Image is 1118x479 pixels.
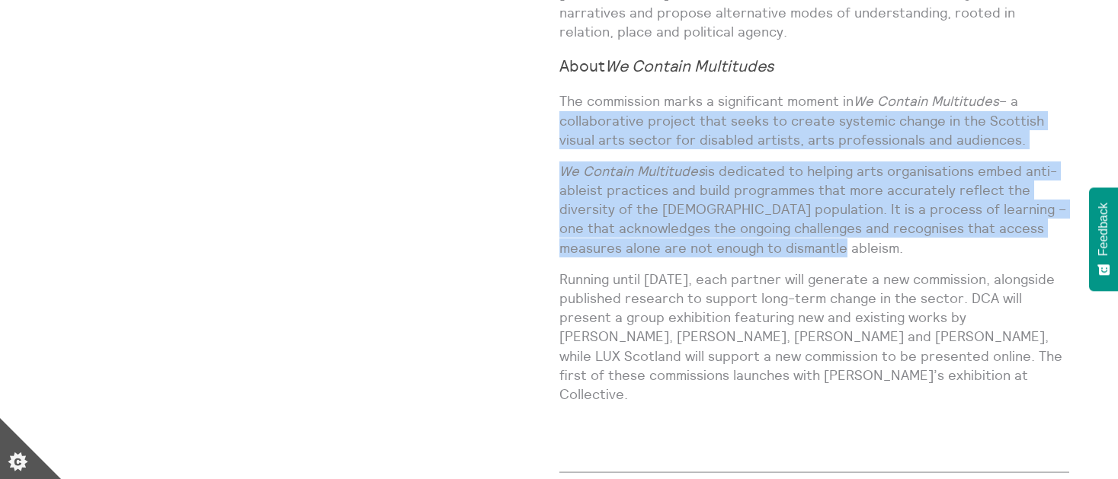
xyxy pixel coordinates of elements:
[559,91,1070,149] p: The commission marks a significant moment in – a collaborative project that seeks to create syste...
[1089,187,1118,291] button: Feedback - Show survey
[559,162,705,180] em: We Contain Multitudes
[605,56,774,76] em: We Contain Multitudes
[1097,203,1110,256] span: Feedback
[559,161,1070,257] p: is dedicated to helping arts organisations embed anti-ableist practices and build programmes that...
[854,92,999,110] em: We Contain Multitudes
[559,270,1070,404] p: Running until [DATE], each partner will generate a new commission, alongside published research t...
[559,56,774,76] strong: About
